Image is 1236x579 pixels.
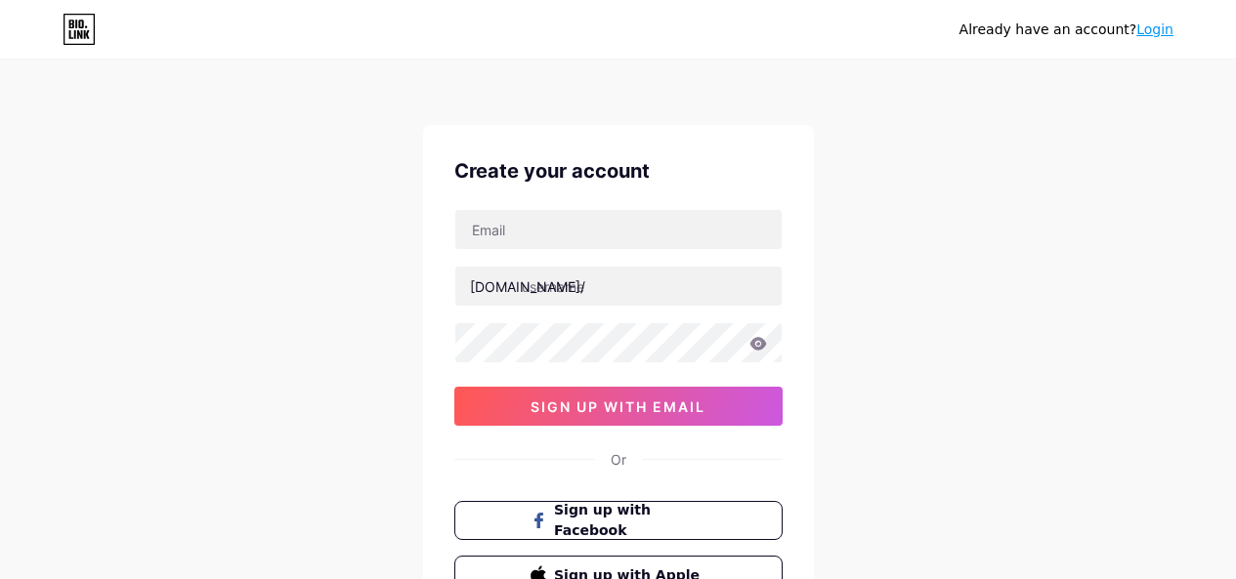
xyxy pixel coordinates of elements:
div: [DOMAIN_NAME]/ [470,276,585,297]
div: Create your account [454,156,783,186]
span: sign up with email [531,398,705,415]
input: Email [455,210,782,249]
div: Or [611,449,626,470]
input: username [455,267,782,306]
button: sign up with email [454,387,783,426]
a: Login [1136,21,1173,37]
button: Sign up with Facebook [454,501,783,540]
span: Sign up with Facebook [554,500,705,541]
div: Already have an account? [959,20,1173,40]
